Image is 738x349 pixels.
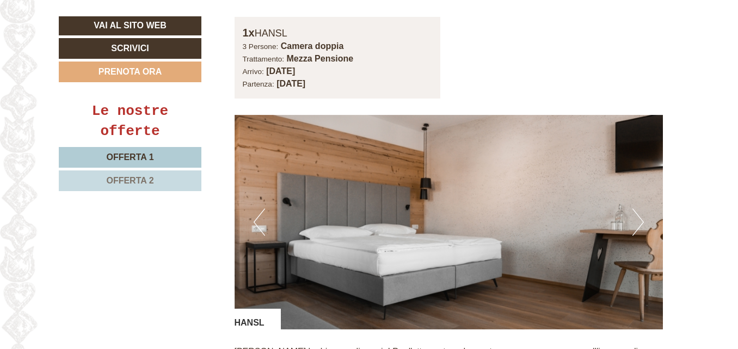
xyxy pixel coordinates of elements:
small: Partenza: [243,80,274,88]
button: Next [632,209,644,236]
div: Le nostre offerte [59,101,201,142]
div: [DATE] [194,8,234,27]
div: Hotel Gasthof Jochele [16,31,165,40]
div: HANSL [243,25,433,41]
div: Buon giorno, come possiamo aiutarla? [8,29,170,62]
span: Offerta 1 [106,152,153,162]
small: Arrivo: [243,68,264,76]
a: Prenota ora [59,62,201,82]
b: [DATE] [276,79,305,88]
a: Vai al sito web [59,16,201,35]
small: 3 Persone: [243,42,279,51]
button: Invia [371,285,428,306]
b: Camera doppia [281,41,344,51]
div: HANSL [235,309,281,329]
b: Mezza Pensione [287,54,354,63]
b: [DATE] [266,66,295,76]
small: Trattamento: [243,55,285,63]
button: Previous [254,209,265,236]
a: Scrivici [59,38,201,59]
b: 1x [243,27,255,39]
small: 23:21 [16,52,165,60]
span: Offerta 2 [106,176,153,185]
img: image [235,115,663,329]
